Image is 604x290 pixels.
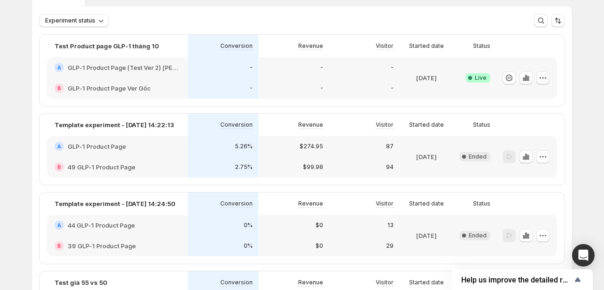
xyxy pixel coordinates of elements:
p: 2.75% [235,163,253,171]
p: 5.26% [235,143,253,150]
p: Started date [409,200,444,207]
button: Sort the results [551,14,565,27]
h2: 39 GLP-1 Product Page [68,241,136,251]
p: [DATE] [416,231,437,240]
p: 0% [244,242,253,250]
p: - [250,64,253,71]
p: Conversion [220,42,253,50]
p: Conversion [220,279,253,286]
span: Experiment status [45,17,95,24]
p: Template experiment - [DATE] 14:22:13 [54,120,174,130]
p: - [320,64,323,71]
p: Revenue [298,200,323,207]
button: Show survey - Help us improve the detailed report for A/B campaigns [461,274,583,285]
p: Template experiment - [DATE] 14:24:50 [54,199,175,208]
p: [DATE] [416,73,437,83]
p: - [320,84,323,92]
span: Help us improve the detailed report for A/B campaigns [461,275,572,284]
p: $99.98 [303,163,323,171]
h2: GLP-1 Product Page (Test Ver 2) [PERSON_NAME] + A+content mới [68,63,180,72]
p: Test giá 55 vs 50 [54,278,107,287]
p: [DATE] [416,152,437,161]
p: Status [473,42,490,50]
span: Ended [469,232,487,239]
p: Visitor [376,42,394,50]
p: $0 [316,242,323,250]
h2: 49 GLP-1 Product Page [68,162,135,172]
p: Started date [409,279,444,286]
p: Revenue [298,279,323,286]
p: Conversion [220,121,253,129]
h2: 44 GLP-1 Product Page [68,221,135,230]
h2: B [57,164,61,170]
h2: A [57,144,61,149]
p: Revenue [298,121,323,129]
p: - [391,64,394,71]
h2: GLP-1 Product Page Ver Gốc [68,84,151,93]
p: Status [473,200,490,207]
p: Revenue [298,42,323,50]
span: Live [475,74,487,82]
p: Visitor [376,121,394,129]
div: Open Intercom Messenger [572,244,595,267]
p: Started date [409,121,444,129]
p: $274.95 [300,143,323,150]
p: 0% [244,221,253,229]
p: 13 [387,221,394,229]
p: Visitor [376,200,394,207]
p: 87 [386,143,394,150]
p: Test Product page GLP-1 tháng 10 [54,41,159,51]
button: Experiment status [39,14,108,27]
p: 94 [386,163,394,171]
span: Ended [469,153,487,160]
h2: A [57,222,61,228]
p: Conversion [220,200,253,207]
h2: GLP-1 Product Page [68,142,126,151]
h2: A [57,65,61,70]
p: Started date [409,42,444,50]
p: $0 [316,221,323,229]
p: Visitor [376,279,394,286]
h2: B [57,243,61,249]
p: - [250,84,253,92]
p: - [391,84,394,92]
p: 29 [386,242,394,250]
h2: B [57,85,61,91]
p: Status [473,121,490,129]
